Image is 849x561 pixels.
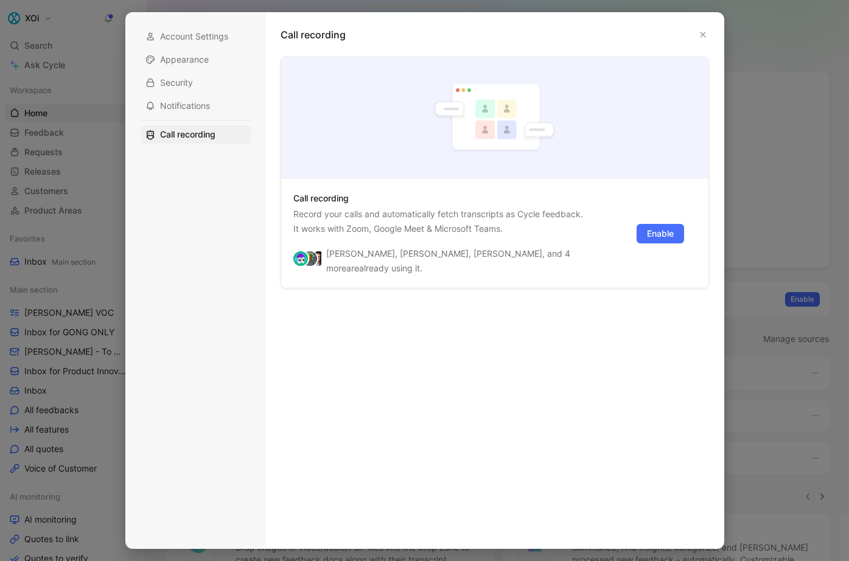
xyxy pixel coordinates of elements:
[312,251,326,266] img: avatar
[160,77,193,89] span: Security
[293,191,622,206] h3: Call recording
[160,54,209,66] span: Appearance
[293,251,308,266] img: avatar
[302,251,317,266] img: avatar
[160,30,228,43] span: Account Settings
[293,207,622,236] p: Record your calls and automatically fetch transcripts as Cycle feedback. It works with Zoom, Goog...
[281,27,346,42] h1: Call recording
[160,100,210,112] span: Notifications
[160,128,215,141] span: Call recording
[647,226,674,241] span: Enable
[141,97,251,115] div: Notifications
[141,74,251,92] div: Security
[141,125,251,144] div: Call recording
[141,27,251,46] div: Account Settings
[326,246,621,276] div: [PERSON_NAME], [PERSON_NAME], [PERSON_NAME], and 4 more are already using it.
[637,224,684,243] button: Enable
[141,51,251,69] div: Appearance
